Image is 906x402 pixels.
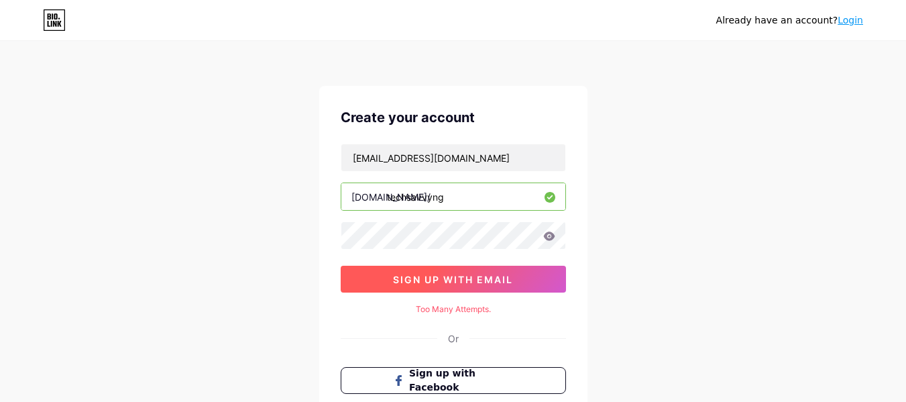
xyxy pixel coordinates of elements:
[393,274,513,285] span: sign up with email
[341,107,566,128] div: Create your account
[351,190,431,204] div: [DOMAIN_NAME]/
[838,15,863,26] a: Login
[341,303,566,315] div: Too Many Attempts.
[341,367,566,394] button: Sign up with Facebook
[448,332,459,346] div: Or
[341,183,565,210] input: username
[716,13,863,28] div: Already have an account?
[341,266,566,293] button: sign up with email
[409,366,513,395] span: Sign up with Facebook
[341,144,565,171] input: Email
